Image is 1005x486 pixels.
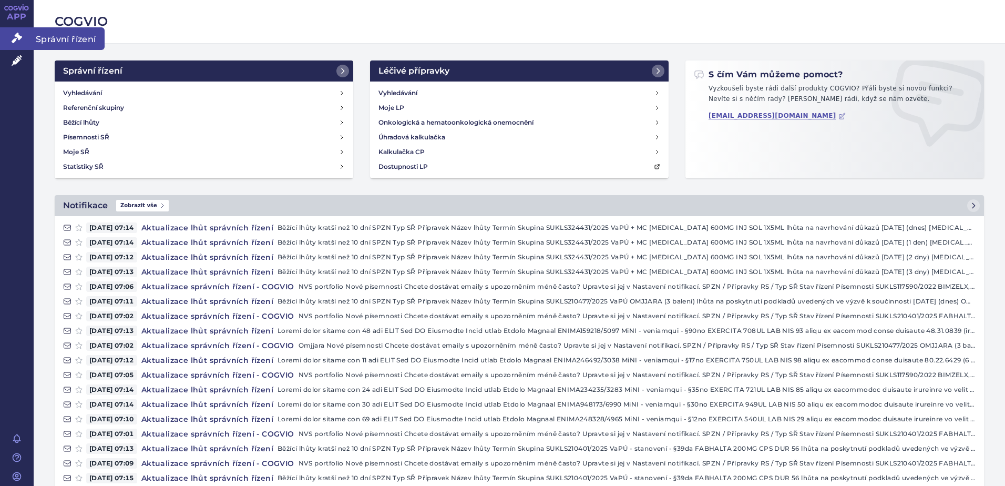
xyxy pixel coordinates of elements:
h4: Aktualizace lhůt správních řízení [137,296,278,307]
h2: COGVIO [55,13,984,31]
h4: Aktualizace lhůt správních řízení [137,443,278,454]
p: Běžící lhůty kratší než 10 dní SPZN Typ SŘ Přípravek Název lhůty Termín Skupina SUKLS324431/2025 ... [278,222,976,233]
span: [DATE] 07:14 [86,399,137,410]
p: NVS portfolio Nové písemnosti Chcete dostávat emaily s upozorněním méně často? Upravte si jej v N... [299,370,976,380]
h4: Aktualizace správních řízení - COGVIO [137,458,299,469]
span: [DATE] 07:05 [86,370,137,380]
h4: Aktualizace lhůt správních řízení [137,414,278,424]
a: Vyhledávání [374,86,664,100]
h4: Aktualizace správních řízení - COGVIO [137,429,299,439]
span: [DATE] 07:14 [86,237,137,248]
p: NVS portfolio Nové písemnosti Chcete dostávat emaily s upozorněním méně často? Upravte si jej v N... [299,429,976,439]
a: Písemnosti SŘ [59,130,349,145]
h4: Aktualizace lhůt správních řízení [137,473,278,483]
h4: Aktualizace lhůt správních řízení [137,267,278,277]
h4: Úhradová kalkulačka [378,132,445,143]
span: [DATE] 07:12 [86,355,137,366]
a: Statistiky SŘ [59,159,349,174]
p: Běžící lhůty kratší než 10 dní SPZN Typ SŘ Přípravek Název lhůty Termín Skupina SUKLS324431/2025 ... [278,237,976,248]
p: NVS portfolio Nové písemnosti Chcete dostávat emaily s upozorněním méně často? Upravte si jej v N... [299,281,976,292]
a: [EMAIL_ADDRESS][DOMAIN_NAME] [709,112,846,120]
span: [DATE] 07:09 [86,458,137,469]
span: [DATE] 07:01 [86,429,137,439]
h4: Statistiky SŘ [63,161,104,172]
h2: S čím Vám můžeme pomoct? [694,69,843,80]
h4: Písemnosti SŘ [63,132,109,143]
h2: Správní řízení [63,65,122,77]
h4: Aktualizace lhůt správních řízení [137,222,278,233]
a: Dostupnosti LP [374,159,664,174]
h4: Aktualizace správních řízení - COGVIO [137,370,299,380]
a: Moje SŘ [59,145,349,159]
h4: Dostupnosti LP [378,161,428,172]
h2: Notifikace [63,199,108,212]
span: [DATE] 07:06 [86,281,137,292]
h4: Referenční skupiny [63,103,124,113]
h4: Moje SŘ [63,147,89,157]
p: NVS portfolio Nové písemnosti Chcete dostávat emaily s upozorněním méně často? Upravte si jej v N... [299,311,976,321]
span: [DATE] 07:02 [86,340,137,351]
h4: Aktualizace správních řízení - COGVIO [137,281,299,292]
a: Léčivé přípravky [370,60,669,82]
p: Omjjara Nové písemnosti Chcete dostávat emaily s upozorněním méně často? Upravte si jej v Nastave... [299,340,976,351]
p: NVS portfolio Nové písemnosti Chcete dostávat emaily s upozorněním méně často? Upravte si jej v N... [299,458,976,469]
span: [DATE] 07:13 [86,443,137,454]
span: [DATE] 07:11 [86,296,137,307]
h4: Aktualizace lhůt správních řízení [137,384,278,395]
span: [DATE] 07:15 [86,473,137,483]
span: Zobrazit vše [116,200,169,211]
span: [DATE] 07:02 [86,311,137,321]
p: Běžící lhůty kratší než 10 dní SPZN Typ SŘ Přípravek Název lhůty Termín Skupina SUKLS210477/2025 ... [278,296,976,307]
h4: Kalkulačka CP [378,147,425,157]
a: Správní řízení [55,60,353,82]
a: Vyhledávání [59,86,349,100]
h4: Aktualizace lhůt správních řízení [137,326,278,336]
p: Loremi dolor sitame con 69 adi ELIT Sed DO Eiusmodte Incid utlab Etdolo Magnaal ENIMA248328/4965 ... [278,414,976,424]
h4: Vyhledávání [63,88,102,98]
p: Vyzkoušeli byste rádi další produkty COGVIO? Přáli byste si novou funkci? Nevíte si s něčím rady?... [694,84,976,108]
p: Loremi dolor sitame con 30 adi ELIT Sed DO Eiusmodte Incid utlab Etdolo Magnaal ENIMA948173/6990 ... [278,399,976,410]
h2: Léčivé přípravky [378,65,449,77]
h4: Běžící lhůty [63,117,99,128]
span: [DATE] 07:14 [86,222,137,233]
span: [DATE] 07:14 [86,384,137,395]
p: Loremi dolor sitame con 48 adi ELIT Sed DO Eiusmodte Incid utlab Etdolo Magnaal ENIMA159218/5097 ... [278,326,976,336]
h4: Aktualizace lhůt správních řízení [137,355,278,366]
p: Běžící lhůty kratší než 10 dní SPZN Typ SŘ Přípravek Název lhůty Termín Skupina SUKLS324431/2025 ... [278,267,976,277]
h4: Aktualizace lhůt správních řízení [137,399,278,410]
a: Kalkulačka CP [374,145,664,159]
p: Loremi dolor sitame con 11 adi ELIT Sed DO Eiusmodte Incid utlab Etdolo Magnaal ENIMA246492/3038 ... [278,355,976,366]
h4: Vyhledávání [378,88,417,98]
h4: Onkologická a hematoonkologická onemocnění [378,117,534,128]
span: Správní řízení [34,27,105,49]
a: NotifikaceZobrazit vše [55,195,984,216]
h4: Aktualizace lhůt správních řízení [137,237,278,248]
a: Onkologická a hematoonkologická onemocnění [374,115,664,130]
a: Úhradová kalkulačka [374,130,664,145]
p: Běžící lhůty kratší než 10 dní SPZN Typ SŘ Přípravek Název lhůty Termín Skupina SUKLS210401/2025 ... [278,443,976,454]
h4: Moje LP [378,103,404,113]
p: Běžící lhůty kratší než 10 dní SPZN Typ SŘ Přípravek Název lhůty Termín Skupina SUKLS324431/2025 ... [278,252,976,262]
a: Referenční skupiny [59,100,349,115]
p: Loremi dolor sitame con 24 adi ELIT Sed DO Eiusmodte Incid utlab Etdolo Magnaal ENIMA234235/3283 ... [278,384,976,395]
a: Běžící lhůty [59,115,349,130]
span: [DATE] 07:10 [86,414,137,424]
h4: Aktualizace lhůt správních řízení [137,252,278,262]
h4: Aktualizace správních řízení - COGVIO [137,311,299,321]
span: [DATE] 07:12 [86,252,137,262]
p: Běžící lhůty kratší než 10 dní SPZN Typ SŘ Přípravek Název lhůty Termín Skupina SUKLS210401/2025 ... [278,473,976,483]
span: [DATE] 07:13 [86,267,137,277]
span: [DATE] 07:13 [86,326,137,336]
h4: Aktualizace správních řízení - COGVIO [137,340,299,351]
a: Moje LP [374,100,664,115]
